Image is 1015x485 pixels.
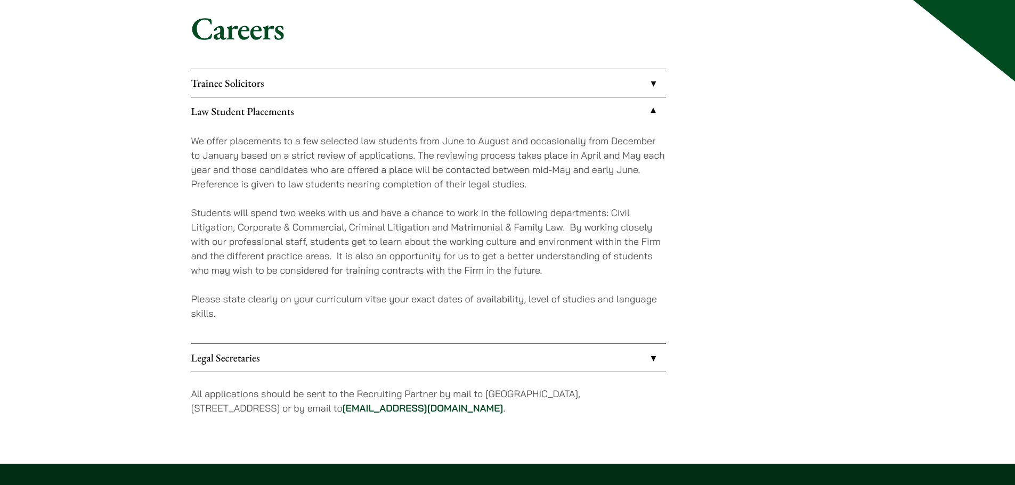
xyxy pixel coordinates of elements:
[191,9,824,47] h1: Careers
[191,134,666,191] p: We offer placements to a few selected law students from June to August and occasionally from Dece...
[191,387,666,415] p: All applications should be sent to the Recruiting Partner by mail to [GEOGRAPHIC_DATA], [STREET_A...
[191,125,666,343] div: Law Student Placements
[343,402,504,414] a: [EMAIL_ADDRESS][DOMAIN_NAME]
[191,205,666,277] p: Students will spend two weeks with us and have a chance to work in the following departments: Civ...
[191,292,666,320] p: Please state clearly on your curriculum vitae your exact dates of availability, level of studies ...
[191,97,666,125] a: Law Student Placements
[191,69,666,97] a: Trainee Solicitors
[191,344,666,372] a: Legal Secretaries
